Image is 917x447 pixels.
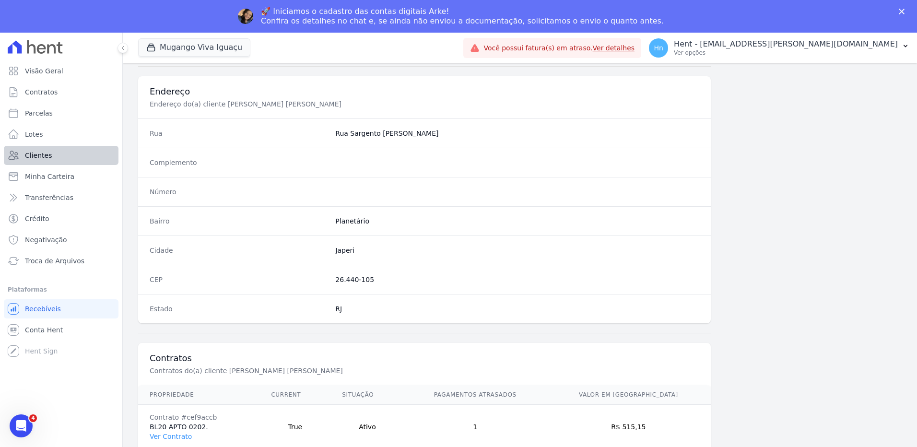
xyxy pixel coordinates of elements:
a: Conta Hent [4,320,118,340]
dt: Rua [150,129,328,138]
span: Hn [654,45,663,51]
a: Parcelas [4,104,118,123]
div: Fechar [899,9,908,14]
span: Negativação [25,235,67,245]
a: Clientes [4,146,118,165]
th: Pagamentos Atrasados [404,385,546,405]
a: Transferências [4,188,118,207]
dd: 26.440-105 [335,275,699,284]
span: Visão Geral [25,66,63,76]
dt: Complemento [150,158,328,167]
span: Você possui fatura(s) em atraso. [483,43,635,53]
dt: CEP [150,275,328,284]
span: Minha Carteira [25,172,74,181]
span: Crédito [25,214,49,223]
span: Transferências [25,193,73,202]
dd: Rua Sargento [PERSON_NAME] [335,129,699,138]
span: Recebíveis [25,304,61,314]
button: Mugango Viva Iguaçu [138,38,250,57]
dt: Estado [150,304,328,314]
a: Contratos [4,82,118,102]
dt: Bairro [150,216,328,226]
p: Endereço do(a) cliente [PERSON_NAME] [PERSON_NAME] [150,99,472,109]
span: Conta Hent [25,325,63,335]
dt: Número [150,187,328,197]
dd: Planetário [335,216,699,226]
a: Minha Carteira [4,167,118,186]
th: Valor em [GEOGRAPHIC_DATA] [546,385,711,405]
a: Crédito [4,209,118,228]
dd: RJ [335,304,699,314]
iframe: Intercom live chat [10,414,33,437]
div: Contrato #cef9accb [150,412,248,422]
span: Troca de Arquivos [25,256,84,266]
a: Troca de Arquivos [4,251,118,271]
span: Lotes [25,129,43,139]
h3: Contratos [150,353,699,364]
dd: Japeri [335,246,699,255]
a: Ver detalhes [593,44,635,52]
span: Contratos [25,87,58,97]
span: 4 [29,414,37,422]
a: Visão Geral [4,61,118,81]
dt: Cidade [150,246,328,255]
th: Propriedade [138,385,259,405]
th: Current [259,385,330,405]
h3: Endereço [150,86,699,97]
p: Contratos do(a) cliente [PERSON_NAME] [PERSON_NAME] [150,366,472,376]
span: Clientes [25,151,52,160]
th: Situação [330,385,404,405]
div: Plataformas [8,284,115,295]
a: Negativação [4,230,118,249]
div: 🚀 Iniciamos o cadastro das contas digitais Arke! Confira os detalhes no chat e, se ainda não envi... [261,7,664,26]
a: Lotes [4,125,118,144]
img: Profile image for Adriane [238,9,253,24]
a: Ver Contrato [150,433,192,440]
a: Recebíveis [4,299,118,318]
span: Parcelas [25,108,53,118]
p: Ver opções [674,49,898,57]
p: Hent - [EMAIL_ADDRESS][PERSON_NAME][DOMAIN_NAME] [674,39,898,49]
button: Hn Hent - [EMAIL_ADDRESS][PERSON_NAME][DOMAIN_NAME] Ver opções [641,35,917,61]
